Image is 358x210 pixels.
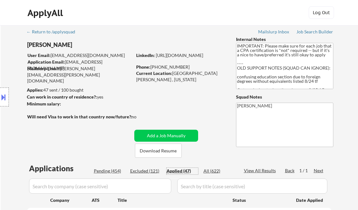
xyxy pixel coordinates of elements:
[50,197,92,203] div: Company
[156,53,203,58] a: [URL][DOMAIN_NAME]
[94,168,125,174] div: Pending (454)
[134,130,198,142] button: Add a Job Manually
[136,70,226,82] div: [GEOGRAPHIC_DATA][PERSON_NAME] , [US_STATE]
[177,179,327,194] input: Search by title (case sensitive)
[203,168,235,174] div: All (622)
[258,29,290,36] a: Mailslurp Inbox
[296,29,333,36] a: Job Search Builder
[236,36,333,43] div: Internal Notes
[296,197,324,203] div: Date Applied
[236,94,333,100] div: Squad Notes
[130,168,162,174] div: Excluded (121)
[136,53,155,58] strong: LinkedIn:
[309,6,334,19] button: Log Out
[136,71,172,76] strong: Current Location:
[27,30,81,34] div: ← Return to /applysquad
[92,197,118,203] div: ATS
[299,167,314,174] div: 1 / 1
[285,167,295,174] div: Back
[314,167,324,174] div: Next
[233,194,287,206] div: Status
[296,30,333,34] div: Job Search Builder
[244,167,278,174] div: View All Results
[167,168,198,174] div: Applied (47)
[136,64,226,70] div: [PHONE_NUMBER]
[27,29,81,36] a: ← Return to /applysquad
[118,197,227,203] div: Title
[136,64,150,70] strong: Phone:
[135,144,182,158] button: Download Resume
[29,179,171,194] input: Search by company (case sensitive)
[27,8,65,18] div: ApplyAll
[29,165,92,172] div: Applications
[258,30,290,34] div: Mailslurp Inbox
[131,114,149,120] div: no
